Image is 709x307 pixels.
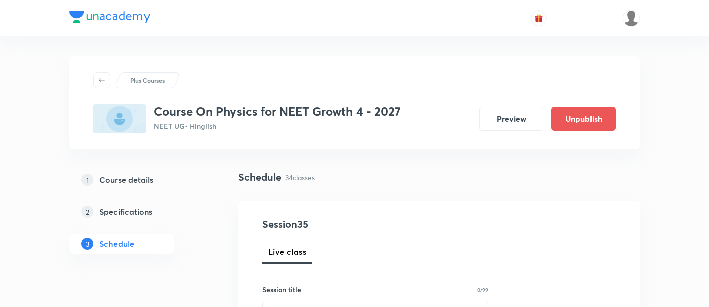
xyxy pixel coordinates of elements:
[262,217,445,232] h4: Session 35
[130,76,165,85] p: Plus Courses
[285,172,315,183] p: 34 classes
[81,206,93,218] p: 2
[99,174,153,186] h5: Course details
[534,14,543,23] img: avatar
[268,246,306,258] span: Live class
[69,202,206,222] a: 2Specifications
[69,170,206,190] a: 1Course details
[69,11,150,23] img: Company Logo
[81,238,93,250] p: 3
[623,10,640,27] img: Mustafa kamal
[551,107,616,131] button: Unpublish
[93,104,146,133] img: 58CAB692-4C53-453F-8A18-9C6FC4D8F387_plus.png
[154,121,401,131] p: NEET UG • Hinglish
[81,174,93,186] p: 1
[99,206,152,218] h5: Specifications
[477,287,488,292] p: 0/99
[99,238,134,250] h5: Schedule
[69,11,150,26] a: Company Logo
[262,284,301,295] h6: Session title
[479,107,543,131] button: Preview
[238,170,281,185] h4: Schedule
[531,10,547,26] button: avatar
[154,104,401,119] h3: Course On Physics for NEET Growth 4 - 2027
